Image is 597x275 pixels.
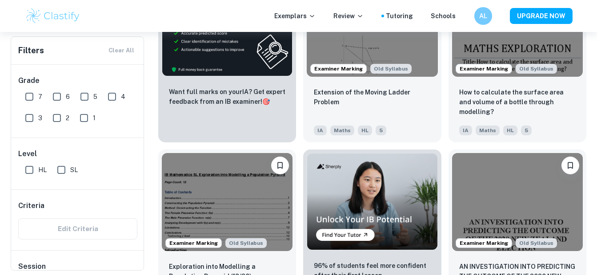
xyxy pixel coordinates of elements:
[474,7,492,25] button: AL
[314,126,327,135] span: IA
[516,238,557,248] span: Old Syllabus
[516,64,557,74] div: Although this IA is written for the old math syllabus (last exam in November 2020), the current I...
[66,113,69,123] span: 2
[478,11,488,21] h6: AL
[38,113,42,123] span: 3
[561,157,579,174] button: Bookmark
[431,11,456,21] a: Schools
[358,126,372,135] span: HL
[459,126,472,135] span: IA
[307,153,437,250] img: Thumbnail
[162,153,292,251] img: Maths IA example thumbnail: Exploration into Modelling a Population
[330,126,354,135] span: Maths
[25,7,81,25] img: Clastify logo
[18,149,137,159] h6: Level
[516,238,557,248] div: Although this IA is written for the old math syllabus (last exam in November 2020), the current I...
[521,126,532,135] span: 5
[376,126,386,135] span: 5
[166,239,221,247] span: Examiner Marking
[456,65,512,73] span: Examiner Marking
[38,92,42,102] span: 7
[169,87,285,106] p: Want full marks on your IA ? Get expert feedback from an IB examiner!
[271,157,289,174] button: Bookmark
[503,126,517,135] span: HL
[38,165,47,175] span: HL
[386,11,413,21] a: Tutoring
[93,92,97,102] span: 5
[225,238,267,248] span: Old Syllabus
[93,113,96,123] span: 1
[225,238,267,248] div: Although this IA is written for the old math syllabus (last exam in November 2020), the current I...
[463,14,467,18] button: Help and Feedback
[516,64,557,74] span: Old Syllabus
[476,126,500,135] span: Maths
[18,218,137,240] div: Criteria filters are unavailable when searching by topic
[459,87,576,117] p: How to calculate the surface area and volume of a bottle through modelling?
[456,239,512,247] span: Examiner Marking
[314,87,430,107] p: Extension of the Moving Ladder Problem
[18,200,44,211] h6: Criteria
[262,98,270,105] span: 🎯
[70,165,78,175] span: SL
[18,44,44,57] h6: Filters
[333,11,364,21] p: Review
[274,11,316,21] p: Exemplars
[311,65,366,73] span: Examiner Marking
[510,8,573,24] button: UPGRADE NOW
[18,75,137,86] h6: Grade
[370,64,412,74] span: Old Syllabus
[452,153,583,251] img: Maths IA example thumbnail: AN INVESTIGATION INTO PREDICTING THE OUT
[370,64,412,74] div: Although this IA is written for the old math syllabus (last exam in November 2020), the current I...
[121,92,125,102] span: 4
[66,92,70,102] span: 6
